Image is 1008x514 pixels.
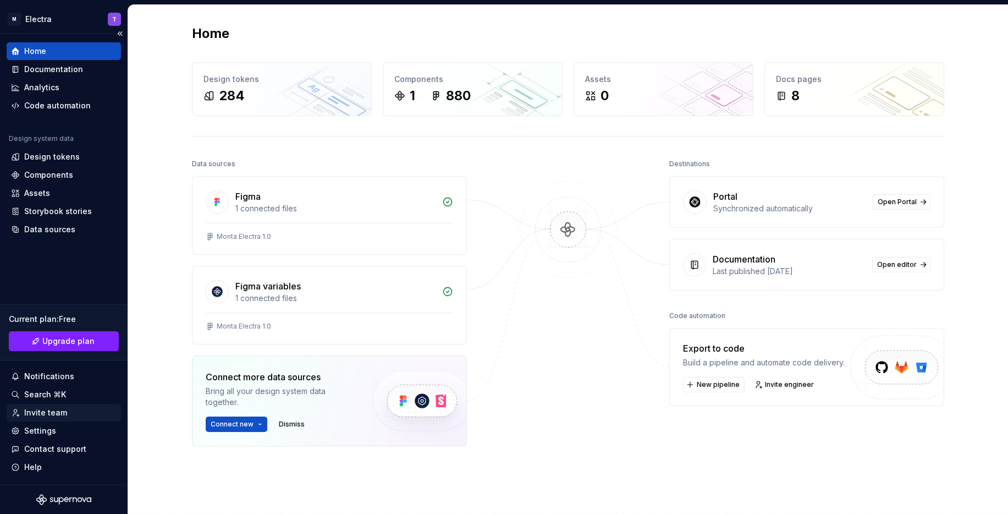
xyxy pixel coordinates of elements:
[274,417,310,432] button: Dismiss
[446,87,471,105] div: 880
[24,82,59,93] div: Analytics
[7,148,121,166] a: Design tokens
[192,156,235,172] div: Data sources
[235,293,436,304] div: 1 connected files
[112,15,117,24] div: T
[394,74,551,85] div: Components
[7,61,121,78] a: Documentation
[7,97,121,114] a: Code automation
[24,224,75,235] div: Data sources
[24,46,46,57] div: Home
[24,389,66,400] div: Search ⌘K
[9,314,119,325] div: Current plan : Free
[24,444,86,455] div: Contact support
[383,62,563,116] a: Components1880
[112,26,128,41] button: Collapse sidebar
[235,203,436,214] div: 1 connected files
[713,203,866,214] div: Synchronized automatically
[36,494,91,505] svg: Supernova Logo
[7,203,121,220] a: Storybook stories
[713,253,775,266] div: Documentation
[751,377,819,392] a: Invite engineer
[9,134,74,143] div: Design system data
[235,190,261,203] div: Figma
[24,151,80,162] div: Design tokens
[713,190,737,203] div: Portal
[7,404,121,422] a: Invite team
[24,169,73,181] div: Components
[211,420,254,429] span: Connect new
[192,266,467,345] a: Figma variables1 connected filesMonta Electra 1.0
[217,232,271,241] div: Monta Electra 1.0
[669,156,710,172] div: Destinations
[683,377,745,392] button: New pipeline
[7,166,121,184] a: Components
[601,87,609,105] div: 0
[206,386,354,408] div: Bring all your design system data together.
[7,422,121,440] a: Settings
[24,206,92,217] div: Storybook stories
[872,257,930,272] a: Open editor
[873,194,930,210] a: Open Portal
[192,62,372,116] a: Design tokens284
[203,74,360,85] div: Design tokens
[877,260,917,269] span: Open editor
[7,386,121,403] button: Search ⌘K
[42,336,95,347] span: Upgrade plan
[764,62,944,116] a: Docs pages8
[9,331,119,351] button: Upgrade plan
[24,462,42,473] div: Help
[410,87,415,105] div: 1
[574,62,753,116] a: Assets0
[24,188,50,199] div: Assets
[7,42,121,60] a: Home
[669,308,725,324] div: Code automation
[192,176,467,255] a: Figma1 connected filesMonta Electra 1.0
[206,370,354,384] div: Connect more data sources
[7,79,121,96] a: Analytics
[24,371,74,382] div: Notifications
[683,357,845,368] div: Build a pipeline and automate code delivery.
[2,7,125,31] button: MElectraT
[697,380,740,389] span: New pipeline
[7,184,121,202] a: Assets
[765,380,814,389] span: Invite engineer
[217,322,271,331] div: Monta Electra 1.0
[7,440,121,458] button: Contact support
[24,425,56,436] div: Settings
[24,100,91,111] div: Code automation
[7,458,121,476] button: Help
[25,14,52,25] div: Electra
[235,280,301,293] div: Figma variables
[791,87,800,105] div: 8
[206,417,267,432] button: Connect new
[192,25,229,42] h2: Home
[24,64,83,75] div: Documentation
[713,266,866,277] div: Last published [DATE]
[878,198,917,206] span: Open Portal
[24,407,67,418] div: Invite team
[7,221,121,238] a: Data sources
[219,87,245,105] div: 284
[683,342,845,355] div: Export to code
[7,368,121,385] button: Notifications
[8,13,21,26] div: M
[776,74,933,85] div: Docs pages
[279,420,305,429] span: Dismiss
[585,74,742,85] div: Assets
